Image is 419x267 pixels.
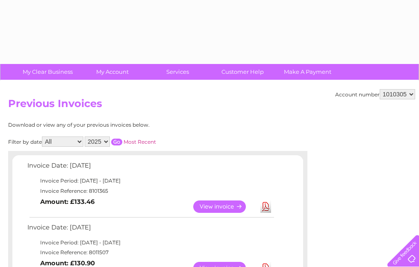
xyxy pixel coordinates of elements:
[12,64,83,80] a: My Clear Business
[40,259,95,267] b: Amount: £130.90
[40,198,94,206] b: Amount: £133.46
[8,98,415,114] h2: Previous Invoices
[8,122,233,128] div: Download or view any of your previous invoices below.
[193,200,256,213] a: View
[124,139,156,145] a: Most Recent
[260,200,271,213] a: Download
[25,247,275,258] td: Invoice Reference: 8011507
[25,186,275,196] td: Invoice Reference: 8101365
[77,64,148,80] a: My Account
[25,176,275,186] td: Invoice Period: [DATE] - [DATE]
[25,238,275,248] td: Invoice Period: [DATE] - [DATE]
[335,89,415,99] div: Account number
[142,64,213,80] a: Services
[25,160,275,176] td: Invoice Date: [DATE]
[8,136,233,147] div: Filter by date
[25,222,275,238] td: Invoice Date: [DATE]
[272,64,343,80] a: Make A Payment
[207,64,278,80] a: Customer Help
